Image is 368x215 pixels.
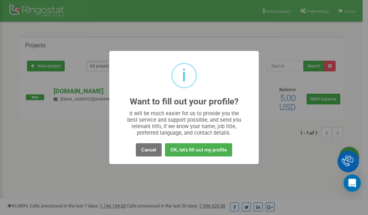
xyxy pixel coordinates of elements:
[165,143,232,156] button: OK, let's fill out my profile
[182,64,186,87] div: i
[124,110,245,136] div: It will be much easier for us to provide you the best service and support possible, and send you ...
[344,174,361,192] div: Open Intercom Messenger
[136,143,162,156] button: Cancel
[130,97,239,107] h2: Want to fill out your profile?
